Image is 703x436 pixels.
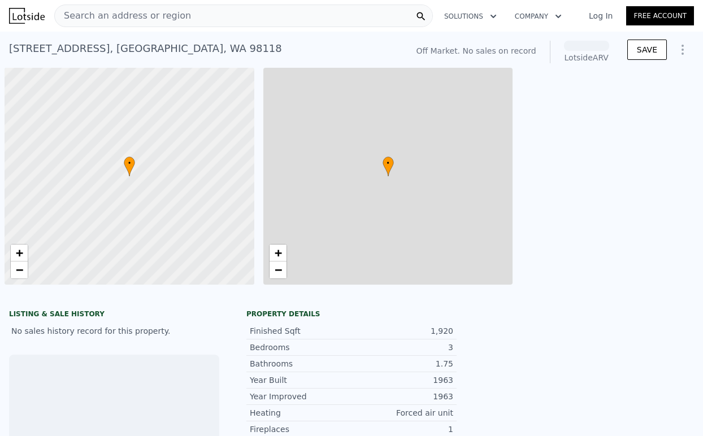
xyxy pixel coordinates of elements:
div: 1.75 [351,358,453,369]
div: Bedrooms [250,342,351,353]
button: Show Options [671,38,694,61]
span: • [124,158,135,168]
span: − [274,263,281,277]
div: Finished Sqft [250,325,351,337]
button: Company [506,6,571,27]
a: Zoom out [11,261,28,278]
div: No sales history record for this property. [9,321,219,341]
a: Zoom in [11,245,28,261]
div: Fireplaces [250,424,351,435]
span: + [16,246,23,260]
a: Zoom out [270,261,287,278]
img: Lotside [9,8,45,24]
div: Forced air unit [351,407,453,418]
a: Free Account [626,6,694,25]
a: Zoom in [270,245,287,261]
div: 1963 [351,374,453,386]
div: Bathrooms [250,358,351,369]
span: − [16,263,23,277]
div: Year Improved [250,391,351,402]
div: 3 [351,342,453,353]
div: • [124,156,135,176]
a: Log In [575,10,626,21]
div: [STREET_ADDRESS] , [GEOGRAPHIC_DATA] , WA 98118 [9,41,282,56]
div: Off Market. No sales on record [416,45,536,56]
div: 1963 [351,391,453,402]
div: • [383,156,394,176]
button: Solutions [435,6,506,27]
button: SAVE [627,40,667,60]
div: Heating [250,407,351,418]
div: Property details [246,309,457,319]
div: Year Built [250,374,351,386]
span: + [274,246,281,260]
div: Lotside ARV [564,52,609,63]
div: LISTING & SALE HISTORY [9,309,219,321]
span: • [383,158,394,168]
span: Search an address or region [55,9,191,23]
div: 1,920 [351,325,453,337]
div: 1 [351,424,453,435]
